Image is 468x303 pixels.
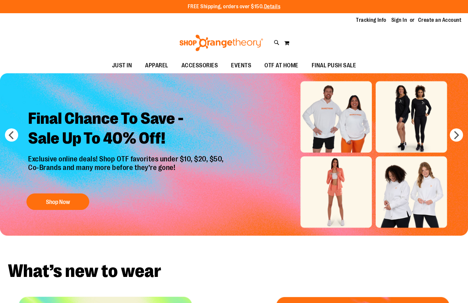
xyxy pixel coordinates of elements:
[26,194,89,210] button: Shop Now
[418,17,462,24] a: Create an Account
[23,155,230,187] p: Exclusive online deals! Shop OTF favorites under $10, $20, $50, Co-Brands and many more before th...
[188,3,281,11] p: FREE Shipping, orders over $150.
[178,35,264,51] img: Shop Orangetheory
[264,4,281,10] a: Details
[145,58,168,73] span: APPAREL
[138,58,175,73] a: APPAREL
[391,17,407,24] a: Sign In
[450,128,463,142] button: next
[181,58,218,73] span: ACCESSORIES
[105,58,139,73] a: JUST IN
[231,58,251,73] span: EVENTS
[258,58,305,73] a: OTF AT HOME
[5,128,18,142] button: prev
[23,104,230,214] a: Final Chance To Save -Sale Up To 40% Off! Exclusive online deals! Shop OTF favorites under $10, $...
[305,58,363,73] a: FINAL PUSH SALE
[112,58,132,73] span: JUST IN
[175,58,225,73] a: ACCESSORIES
[23,104,230,155] h2: Final Chance To Save - Sale Up To 40% Off!
[264,58,298,73] span: OTF AT HOME
[356,17,386,24] a: Tracking Info
[224,58,258,73] a: EVENTS
[8,262,460,280] h2: What’s new to wear
[312,58,356,73] span: FINAL PUSH SALE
